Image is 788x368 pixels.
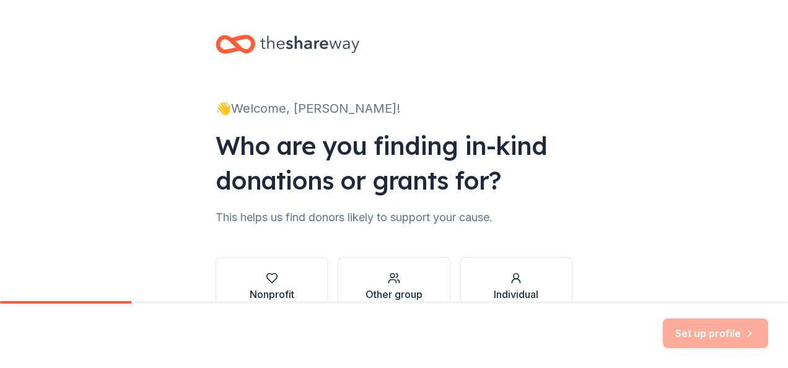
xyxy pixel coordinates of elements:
[216,99,572,118] div: 👋 Welcome, [PERSON_NAME]!
[216,128,572,198] div: Who are you finding in-kind donations or grants for?
[366,287,422,302] div: Other group
[216,208,572,227] div: This helps us find donors likely to support your cause.
[216,257,328,317] button: Nonprofit
[250,287,294,302] div: Nonprofit
[494,287,538,302] div: Individual
[338,257,450,317] button: Other group
[460,257,572,317] button: Individual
